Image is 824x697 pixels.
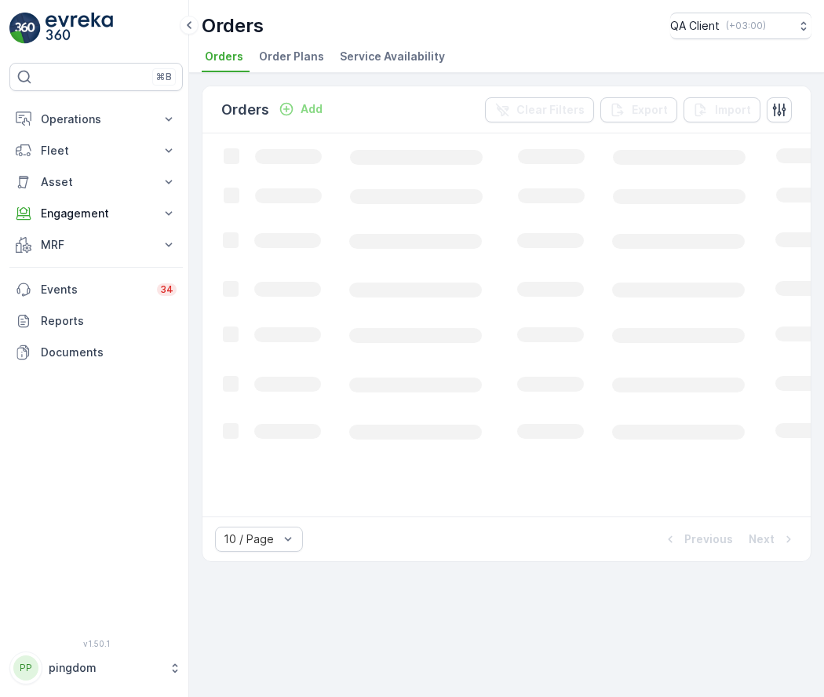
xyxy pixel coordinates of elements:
[202,13,264,38] p: Orders
[715,102,751,118] p: Import
[747,530,798,549] button: Next
[46,13,113,44] img: logo_light-DOdMpM7g.png
[41,174,151,190] p: Asset
[516,102,585,118] p: Clear Filters
[9,229,183,261] button: MRF
[13,655,38,681] div: PP
[9,166,183,198] button: Asset
[156,71,172,83] p: ⌘B
[9,337,183,368] a: Documents
[41,313,177,329] p: Reports
[9,274,183,305] a: Events34
[259,49,324,64] span: Order Plans
[9,651,183,684] button: PPpingdom
[9,104,183,135] button: Operations
[9,639,183,648] span: v 1.50.1
[160,283,173,296] p: 34
[221,99,269,121] p: Orders
[684,531,733,547] p: Previous
[41,206,151,221] p: Engagement
[9,13,41,44] img: logo
[485,97,594,122] button: Clear Filters
[726,20,766,32] p: ( +03:00 )
[41,345,177,360] p: Documents
[205,49,243,64] span: Orders
[49,660,161,676] p: pingdom
[272,100,329,119] button: Add
[670,18,720,34] p: QA Client
[301,101,323,117] p: Add
[9,305,183,337] a: Reports
[749,531,775,547] p: Next
[340,49,445,64] span: Service Availability
[41,237,151,253] p: MRF
[684,97,760,122] button: Import
[41,282,148,297] p: Events
[670,13,811,39] button: QA Client(+03:00)
[41,143,151,159] p: Fleet
[41,111,151,127] p: Operations
[632,102,668,118] p: Export
[9,198,183,229] button: Engagement
[600,97,677,122] button: Export
[9,135,183,166] button: Fleet
[661,530,735,549] button: Previous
